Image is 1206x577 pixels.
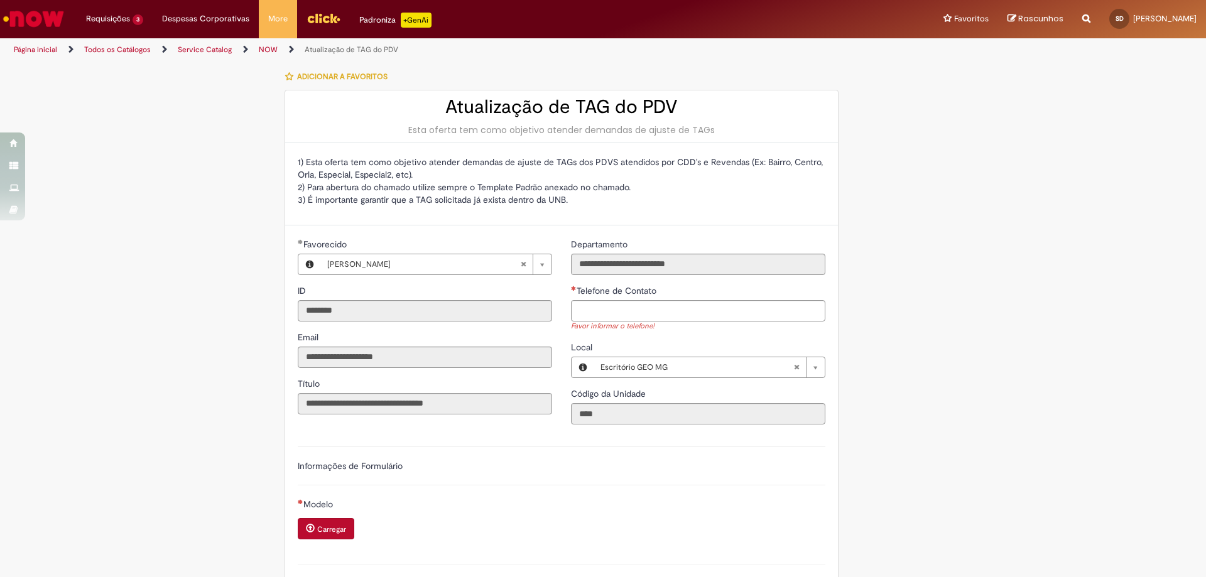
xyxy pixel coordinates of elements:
input: Departamento [571,254,825,275]
button: Adicionar a Favoritos [285,63,394,90]
span: Somente leitura - Departamento [571,239,630,250]
a: Página inicial [14,45,57,55]
button: Local, Visualizar este registro Escritório GEO MG [572,357,594,377]
button: Favorecido, Visualizar este registro Sofia Daibert [298,254,321,274]
img: click_logo_yellow_360x200.png [307,9,340,28]
div: Favor informar o telefone! [571,321,825,332]
span: Obrigatório Preenchido [298,239,303,244]
span: [PERSON_NAME] [327,254,520,274]
input: Telefone de Contato [571,300,825,321]
input: ID [298,300,552,321]
ul: Trilhas de página [9,38,795,62]
span: Somente leitura - Email [298,332,321,343]
span: Telefone de Contato [577,285,659,296]
span: Requisições [86,13,130,25]
span: Favoritos [954,13,989,25]
label: Somente leitura - Email [298,331,321,343]
a: Escritório GEO MGLimpar campo Local [594,357,825,377]
span: Escritório GEO MG [600,357,793,377]
label: Somente leitura - ID [298,284,308,297]
a: NOW [259,45,278,55]
span: More [268,13,288,25]
span: SD [1116,14,1124,23]
p: +GenAi [401,13,432,28]
div: Padroniza [359,13,432,28]
button: Carregar anexo de Modelo Required [298,518,354,539]
a: Rascunhos [1008,13,1063,25]
input: Título [298,393,552,414]
span: Necessários [571,286,577,291]
a: Todos os Catálogos [84,45,151,55]
span: Necessários - Favorecido [303,239,349,250]
a: Atualização de TAG do PDV [305,45,398,55]
img: ServiceNow [1,6,66,31]
span: Modelo [303,499,335,510]
label: Somente leitura - Código da Unidade [571,387,648,400]
input: Código da Unidade [571,403,825,424]
label: Informações de Formulário [298,460,403,472]
span: Rascunhos [1018,13,1063,24]
abbr: Limpar campo Local [787,357,806,377]
div: Esta oferta tem como objetivo atender demandas de ajuste de TAGs [298,124,825,136]
h2: Atualização de TAG do PDV [298,97,825,117]
label: Somente leitura - Departamento [571,238,630,251]
p: 1) Esta oferta tem como objetivo atender demandas de ajuste de TAGs dos PDVS atendidos por CDD's ... [298,156,825,206]
span: Local [571,342,595,353]
span: Adicionar a Favoritos [297,72,388,82]
label: Somente leitura - Título [298,377,322,390]
span: Necessários [298,499,303,504]
span: 3 [133,14,143,25]
abbr: Limpar campo Favorecido [514,254,533,274]
span: [PERSON_NAME] [1133,13,1197,24]
input: Email [298,347,552,368]
small: Carregar [317,524,346,534]
span: Despesas Corporativas [162,13,249,25]
a: [PERSON_NAME]Limpar campo Favorecido [321,254,551,274]
a: Service Catalog [178,45,232,55]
